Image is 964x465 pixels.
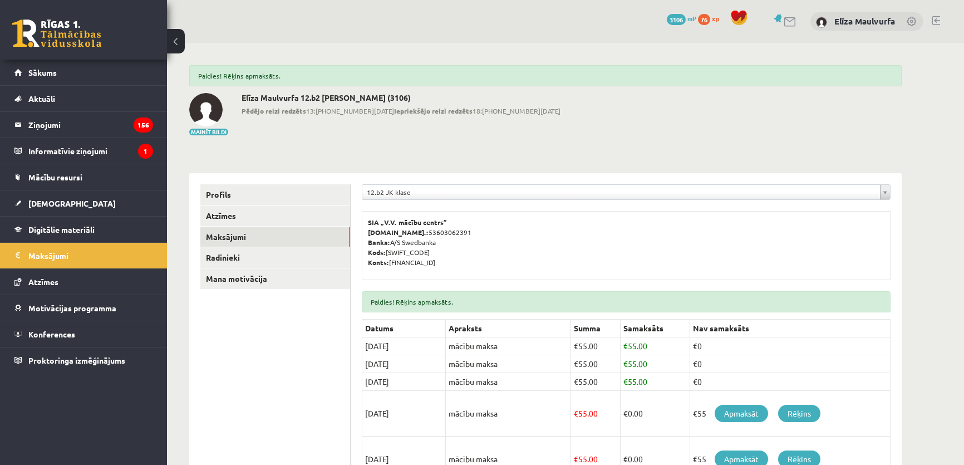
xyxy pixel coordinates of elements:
a: Rēķins [778,405,820,422]
a: Aktuāli [14,86,153,111]
a: [DEMOGRAPHIC_DATA] [14,190,153,216]
a: Maksājumi [200,227,350,247]
a: 12.b2 JK klase [362,185,890,199]
i: 1 [138,144,153,159]
td: [DATE] [362,355,446,373]
b: Pēdējo reizi redzēts [242,106,306,115]
div: Paldies! Rēķins apmaksāts. [362,291,891,312]
span: Atzīmes [28,277,58,287]
span: € [623,408,628,418]
td: [DATE] [362,373,446,391]
span: € [574,408,578,418]
a: Atzīmes [14,269,153,295]
a: Mana motivācija [200,268,350,289]
td: €0 [690,355,890,373]
span: Digitālie materiāli [28,224,95,234]
td: [DATE] [362,391,446,437]
b: Iepriekšējo reizi redzēts [394,106,473,115]
legend: Informatīvie ziņojumi [28,138,153,164]
th: Summa [571,320,621,337]
b: SIA „V.V. mācību centrs” [368,218,447,227]
span: € [574,454,578,464]
span: € [574,376,578,386]
a: Profils [200,184,350,205]
img: Elīza Maulvurfa [189,93,223,126]
b: [DOMAIN_NAME].: [368,228,429,237]
div: Paldies! Rēķins apmaksāts. [189,65,902,86]
span: 12.b2 JK klase [367,185,876,199]
button: Mainīt bildi [189,129,228,135]
a: Sākums [14,60,153,85]
a: Maksājumi [14,243,153,268]
span: Sākums [28,67,57,77]
td: [DATE] [362,337,446,355]
i: 156 [134,118,153,133]
span: Aktuāli [28,94,55,104]
span: mP [687,14,696,23]
td: 55.00 [620,355,690,373]
td: mācību maksa [446,373,571,391]
span: Mācību resursi [28,172,82,182]
b: Kods: [368,248,386,257]
td: 55.00 [571,391,621,437]
td: €0 [690,337,890,355]
legend: Maksājumi [28,243,153,268]
td: mācību maksa [446,355,571,373]
a: Informatīvie ziņojumi1 [14,138,153,164]
a: Atzīmes [200,205,350,226]
a: Ziņojumi156 [14,112,153,138]
th: Apraksts [446,320,571,337]
td: 0.00 [620,391,690,437]
span: Motivācijas programma [28,303,116,313]
span: [DEMOGRAPHIC_DATA] [28,198,116,208]
th: Samaksāts [620,320,690,337]
img: Elīza Maulvurfa [816,17,827,28]
span: € [574,359,578,369]
span: 3106 [667,14,686,25]
b: Konts: [368,258,389,267]
b: Banka: [368,238,390,247]
span: € [623,341,628,351]
span: Konferences [28,329,75,339]
span: € [574,341,578,351]
span: 13:[PHONE_NUMBER][DATE] 18:[PHONE_NUMBER][DATE] [242,106,560,116]
th: Nav samaksāts [690,320,890,337]
td: €55 [690,391,890,437]
a: Motivācijas programma [14,295,153,321]
td: mācību maksa [446,391,571,437]
legend: Ziņojumi [28,112,153,138]
a: Elīza Maulvurfa [834,16,895,27]
td: 55.00 [571,355,621,373]
h2: Elīza Maulvurfa 12.b2 [PERSON_NAME] (3106) [242,93,560,102]
span: 76 [698,14,710,25]
th: Datums [362,320,446,337]
a: Rīgas 1. Tālmācības vidusskola [12,19,101,47]
span: € [623,454,628,464]
span: xp [712,14,719,23]
span: € [623,359,628,369]
a: 76 xp [698,14,725,23]
a: Konferences [14,321,153,347]
td: 55.00 [620,337,690,355]
a: Apmaksāt [715,405,768,422]
span: € [623,376,628,386]
a: 3106 mP [667,14,696,23]
a: Digitālie materiāli [14,217,153,242]
a: Mācību resursi [14,164,153,190]
td: 55.00 [571,337,621,355]
span: Proktoringa izmēģinājums [28,355,125,365]
td: 55.00 [620,373,690,391]
a: Radinieki [200,247,350,268]
td: 55.00 [571,373,621,391]
td: €0 [690,373,890,391]
a: Proktoringa izmēģinājums [14,347,153,373]
td: mācību maksa [446,337,571,355]
p: 53603062391 A/S Swedbanka [SWIFT_CODE] [FINANCIAL_ID] [368,217,884,267]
